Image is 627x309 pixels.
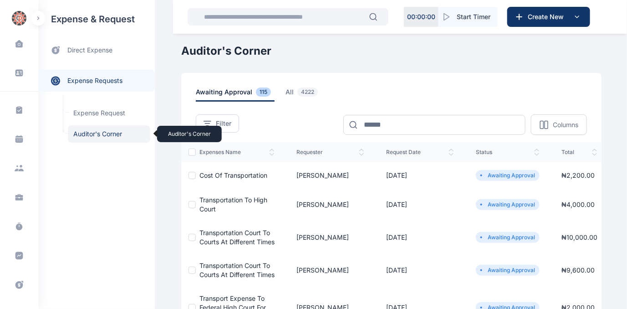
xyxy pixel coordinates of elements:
[507,7,590,27] button: Create New
[375,162,465,188] td: [DATE]
[199,149,275,156] span: expenses Name
[438,7,498,27] button: Start Timer
[199,229,275,246] a: Transportation court to courts at different times
[199,262,275,278] a: Transportation court to courts at different times
[38,38,155,62] a: direct expense
[285,221,375,254] td: [PERSON_NAME]
[216,119,231,128] span: Filter
[375,254,465,287] td: [DATE]
[476,149,540,156] span: status
[553,120,578,129] p: Columns
[561,201,595,208] span: ₦ 4,000.00
[457,12,490,21] span: Start Timer
[285,162,375,188] td: [PERSON_NAME]
[561,171,595,179] span: ₦ 2,200.00
[524,12,571,21] span: Create New
[375,188,465,221] td: [DATE]
[199,196,267,213] a: Transportation to high court
[38,62,155,92] div: expense requests
[68,104,150,122] a: Expense Request
[256,88,271,97] span: 115
[531,114,587,135] button: Columns
[68,125,150,143] a: Auditor's CornerAuditor's Corner
[199,171,267,179] a: Cost of Transportation
[561,149,597,156] span: total
[561,233,597,241] span: ₦ 10,000.00
[375,221,465,254] td: [DATE]
[285,254,375,287] td: [PERSON_NAME]
[285,88,321,102] span: all
[68,125,150,143] span: Auditor's Corner
[479,201,536,208] li: Awaiting Approval
[181,44,602,58] h1: Auditor's Corner
[561,266,595,274] span: ₦ 9,600.00
[285,188,375,221] td: [PERSON_NAME]
[479,234,536,241] li: Awaiting Approval
[196,88,285,102] a: awaiting approval115
[479,267,536,274] li: Awaiting Approval
[196,88,275,102] span: awaiting approval
[407,12,435,21] p: 00 : 00 : 00
[67,46,112,55] span: direct expense
[296,149,364,156] span: Requester
[285,88,332,102] a: all4222
[479,172,536,179] li: Awaiting Approval
[38,70,155,92] a: expense requests
[297,88,318,97] span: 4222
[196,114,239,133] button: Filter
[386,149,454,156] span: request date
